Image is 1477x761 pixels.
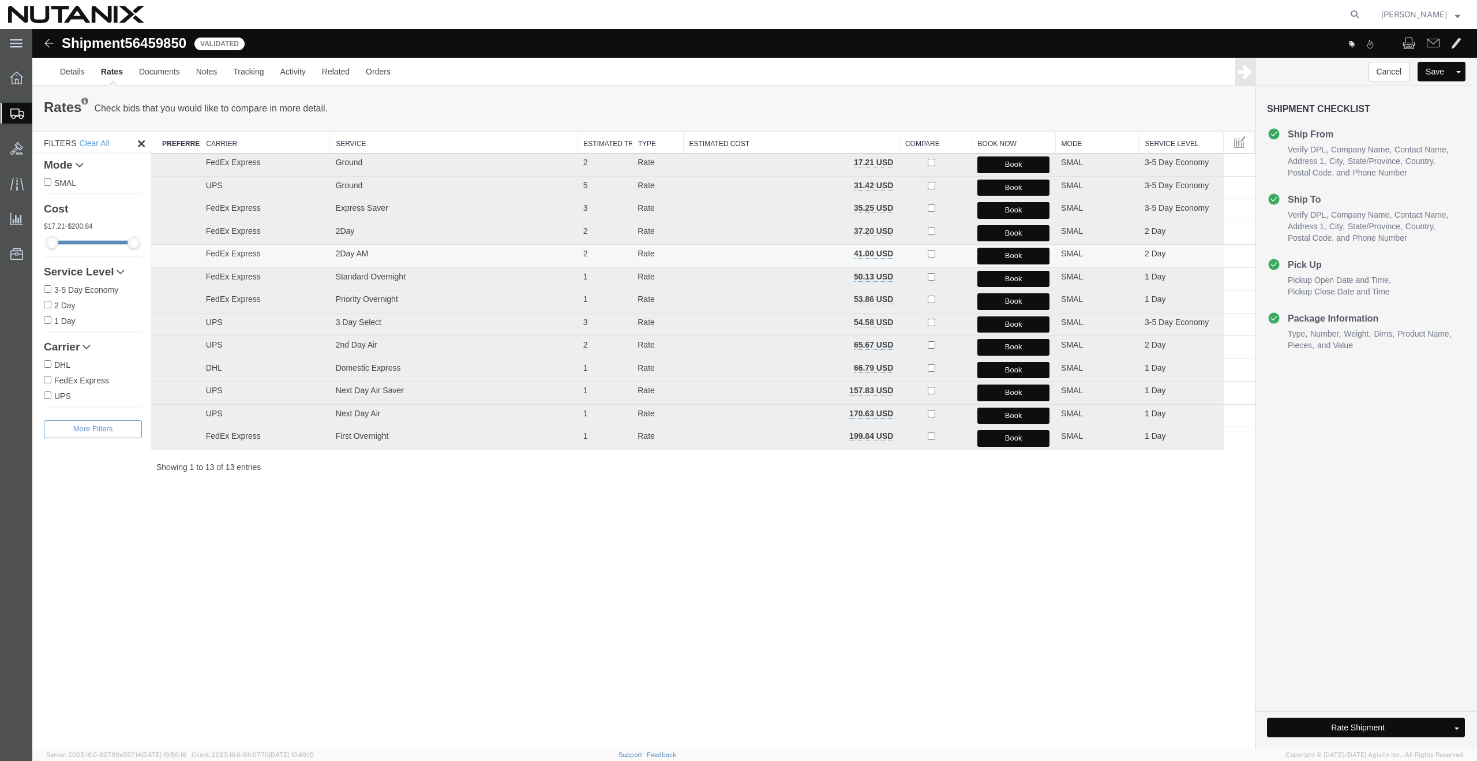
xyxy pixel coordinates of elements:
span: Dims [1341,300,1362,309]
span: Value [1300,312,1321,321]
a: Service Level [12,237,110,249]
li: and [1255,138,1317,150]
h4: Ship To [1235,163,1288,177]
th: Service Level: activate to sort column ascending [1107,103,1191,125]
td: Rate [599,216,651,239]
a: Related [282,29,325,57]
th: Mode: activate to sort column ascending [1023,103,1107,125]
b: 170.63 USD [817,380,861,389]
td: UPS [168,284,298,307]
button: Book [945,242,1017,259]
a: Support [618,751,647,758]
td: 3 Day Select [298,284,545,307]
a: Carrier [12,312,110,324]
td: Express Saver [298,170,545,193]
td: DHL [168,330,298,353]
h1: Rates [12,68,56,88]
td: 1 [545,262,600,285]
td: UPS [168,375,298,398]
td: Standard Overnight [298,238,545,262]
a: Orders [325,29,366,57]
b: 50.13 USD [822,243,861,252]
td: 1 Day [1107,238,1191,262]
td: FedEx Express [168,170,298,193]
td: 5 [545,147,600,170]
b: 157.83 USD [817,357,861,366]
th: Compare [867,103,939,125]
span: Address 1 [1255,128,1294,137]
button: Filters [12,391,110,409]
td: First Overnight [298,398,545,421]
td: 2 [545,193,600,216]
button: Book [945,379,1017,396]
span: 200.84 [35,193,60,202]
button: [PERSON_NAME] [1381,8,1461,21]
span: Copyright © [DATE]-[DATE] Agistix Inc., All Rights Reserved [1285,750,1463,760]
td: 1 Day [1107,375,1191,398]
h4: Ship From [1235,98,1301,112]
td: Rate [599,170,651,193]
td: Rate [599,353,651,376]
button: Rate Shipment [1235,689,1416,708]
h4: Pick Up [1235,229,1289,243]
button: Manage table columns [1197,103,1218,124]
td: 1 Day [1107,262,1191,285]
input: 3-5 Day Economy [12,256,19,264]
td: Next Day Air Saver [298,353,545,376]
td: Rate [599,398,651,421]
td: Domestic Express [298,330,545,353]
td: 1 [545,330,600,353]
td: 2 [545,125,600,148]
label: FedEx Express [12,345,110,357]
span: Pickup Close Date and Time [1255,258,1358,267]
span: Client: 2025.16.0-8fc0770 [192,751,314,758]
td: 3-5 Day Economy [1107,147,1191,170]
button: Save [1385,33,1420,53]
span: Company Name [1299,181,1359,191]
td: Rate [599,262,651,285]
td: UPS [168,147,298,170]
span: [DATE] 10:40:19 [269,751,314,758]
span: [DATE] 10:56:16 [141,751,186,758]
td: 1 [545,375,600,398]
b: 37.20 USD [822,197,861,207]
span: Country [1373,193,1403,202]
button: Book [945,310,1017,327]
span: Pieces [1255,312,1282,321]
a: Tracking [193,29,239,57]
input: DHL [12,331,19,339]
th: Type: activate to sort column ascending [599,103,651,125]
span: Phone Number [1320,204,1374,214]
b: 199.84 USD [817,402,861,412]
label: 2 Day [12,270,110,282]
td: 2nd Day Air [298,307,545,330]
span: Postal Code [1255,204,1304,214]
span: City [1297,193,1313,202]
span: Server: 2025.16.0-82789e55714 [46,751,186,758]
th: Preferred Carrier : activate to sort column descending [118,103,168,125]
span: Raeye Jordan [1381,8,1447,21]
td: SMAL [1023,125,1107,148]
td: SMAL [1023,284,1107,307]
b: 35.25 USD [822,174,861,184]
th: Estimated Cost: activate to sort column ascending [651,103,867,125]
td: 2 [545,216,600,239]
h3: Shipment Checklist [1235,75,1433,98]
div: Showing 1 to 13 of 13 entries [118,432,1223,444]
button: Book [945,288,1017,304]
input: FedEx Express [12,347,19,355]
button: Book [945,401,1017,418]
td: Rate [599,307,651,330]
td: Ground [298,125,545,148]
b: 41.00 USD [822,220,861,229]
b: 65.67 USD [822,311,861,320]
td: 1 Day [1107,398,1191,421]
td: SMAL [1023,375,1107,398]
div: - [12,169,110,229]
td: FedEx Express [168,398,298,421]
td: 2 Day [1107,307,1191,330]
td: 3-5 Day Economy [1107,125,1191,148]
b: 31.42 USD [822,152,861,161]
